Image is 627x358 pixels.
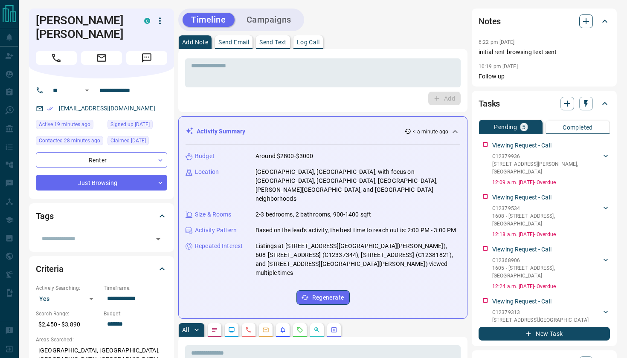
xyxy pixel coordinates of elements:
[183,13,235,27] button: Timeline
[36,259,167,279] div: Criteria
[36,14,131,41] h1: [PERSON_NAME] [PERSON_NAME]
[479,72,610,81] p: Follow up
[195,152,215,161] p: Budget
[107,120,167,132] div: Fri Sep 05 2025
[144,18,150,24] div: condos.ca
[492,179,610,186] p: 12:09 a.m. [DATE] - Overdue
[81,51,122,65] span: Email
[36,206,167,226] div: Tags
[255,242,460,277] p: Listings at [STREET_ADDRESS][GEOGRAPHIC_DATA][PERSON_NAME]), 608-[STREET_ADDRESS] (C12337344), [S...
[36,310,99,318] p: Search Range:
[36,51,77,65] span: Call
[36,136,103,148] div: Sun Sep 14 2025
[36,284,99,292] p: Actively Searching:
[182,327,189,333] p: All
[110,120,150,129] span: Signed up [DATE]
[479,93,610,114] div: Tasks
[36,152,167,168] div: Renter
[494,124,517,130] p: Pending
[228,326,235,333] svg: Lead Browsing Activity
[296,290,350,305] button: Regenerate
[479,39,515,45] p: 6:22 pm [DATE]
[492,212,601,228] p: 1608 - [STREET_ADDRESS] , [GEOGRAPHIC_DATA]
[182,39,208,45] p: Add Note
[492,283,610,290] p: 12:24 a.m. [DATE] - Overdue
[492,245,552,254] p: Viewing Request - Call
[47,106,53,112] svg: Email Verified
[296,326,303,333] svg: Requests
[36,120,103,132] div: Sun Sep 14 2025
[211,326,218,333] svg: Notes
[522,124,525,130] p: 5
[195,210,232,219] p: Size & Rooms
[126,51,167,65] span: Message
[492,257,601,264] p: C12368906
[492,153,601,160] p: C12379936
[413,128,448,136] p: < a minute ago
[492,297,552,306] p: Viewing Request - Call
[492,205,601,212] p: C12379534
[255,226,456,235] p: Based on the lead's activity, the best time to reach out is: 2:00 PM - 3:00 PM
[59,105,155,112] a: [EMAIL_ADDRESS][DOMAIN_NAME]
[104,284,167,292] p: Timeframe:
[36,292,99,306] div: Yes
[36,336,167,344] p: Areas Searched:
[39,120,90,129] span: Active 19 minutes ago
[218,39,249,45] p: Send Email
[82,85,92,95] button: Open
[479,64,518,69] p: 10:19 pm [DATE]
[255,167,460,203] p: [GEOGRAPHIC_DATA], [GEOGRAPHIC_DATA], with focus on [GEOGRAPHIC_DATA], [GEOGRAPHIC_DATA], [GEOGRA...
[492,141,552,150] p: Viewing Request - Call
[39,136,100,145] span: Contacted 28 minutes ago
[36,318,99,332] p: $2,450 - $3,890
[110,136,146,145] span: Claimed [DATE]
[492,255,610,281] div: C123689061605 - [STREET_ADDRESS],[GEOGRAPHIC_DATA]
[197,127,245,136] p: Activity Summary
[36,209,53,223] h2: Tags
[36,262,64,276] h2: Criteria
[245,326,252,333] svg: Calls
[479,14,501,28] h2: Notes
[259,39,287,45] p: Send Text
[152,233,164,245] button: Open
[492,193,552,202] p: Viewing Request - Call
[479,327,610,341] button: New Task
[492,316,589,324] p: [STREET_ADDRESS] , [GEOGRAPHIC_DATA]
[107,136,167,148] div: Fri Sep 05 2025
[255,210,371,219] p: 2-3 bedrooms, 2 bathrooms, 900-1400 sqft
[255,152,313,161] p: Around $2800-$3000
[195,167,219,176] p: Location
[492,307,610,326] div: C12379313[STREET_ADDRESS],[GEOGRAPHIC_DATA]
[238,13,300,27] button: Campaigns
[479,48,610,57] p: initial rent browsing text sent
[492,264,601,280] p: 1605 - [STREET_ADDRESS] , [GEOGRAPHIC_DATA]
[492,203,610,229] div: C123795341608 - [STREET_ADDRESS],[GEOGRAPHIC_DATA]
[186,124,460,139] div: Activity Summary< a minute ago
[331,326,337,333] svg: Agent Actions
[492,309,589,316] p: C12379313
[479,97,500,110] h2: Tasks
[195,242,243,251] p: Repeated Interest
[279,326,286,333] svg: Listing Alerts
[492,231,610,238] p: 12:18 a.m. [DATE] - Overdue
[36,175,167,191] div: Just Browsing
[563,124,593,130] p: Completed
[479,11,610,32] div: Notes
[104,310,167,318] p: Budget:
[492,151,610,177] div: C12379936[STREET_ADDRESS][PERSON_NAME],[GEOGRAPHIC_DATA]
[313,326,320,333] svg: Opportunities
[195,226,237,235] p: Activity Pattern
[262,326,269,333] svg: Emails
[492,160,601,176] p: [STREET_ADDRESS][PERSON_NAME] , [GEOGRAPHIC_DATA]
[297,39,319,45] p: Log Call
